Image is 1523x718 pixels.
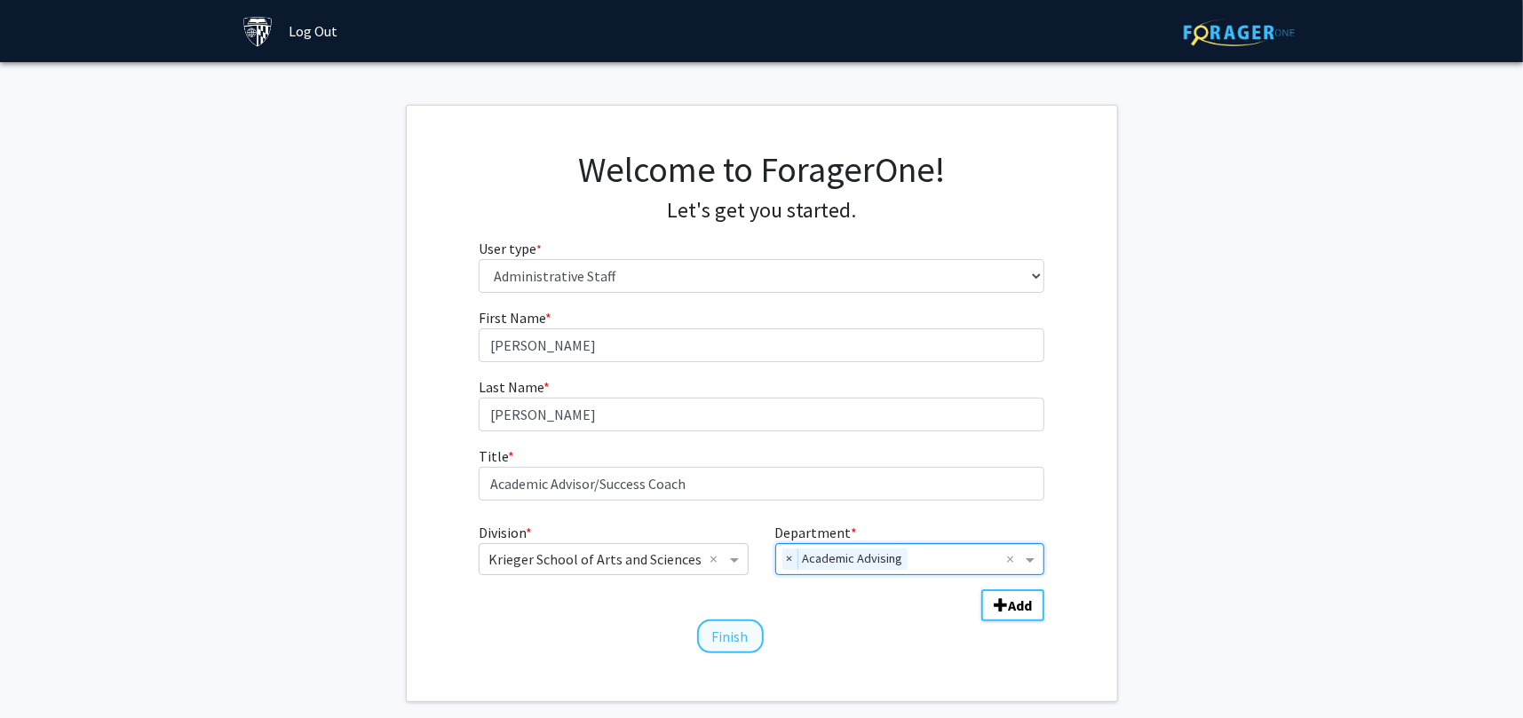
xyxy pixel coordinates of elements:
span: Academic Advising [798,548,908,570]
span: × [782,548,798,570]
div: Division [465,522,761,575]
button: Finish [697,619,764,653]
span: Clear all [710,548,726,570]
iframe: Chat [13,638,75,705]
span: First Name [479,309,545,327]
ng-select: Division [479,543,748,575]
img: Johns Hopkins University Logo [242,16,274,47]
b: Add [1008,596,1032,614]
label: User type [479,238,542,259]
ng-select: Department [775,543,1044,575]
span: Title [479,447,508,465]
span: Clear all [1006,548,1021,570]
span: Last Name [479,378,543,396]
h4: Let's get you started. [479,198,1044,224]
h1: Welcome to ForagerOne! [479,148,1044,191]
div: Department [762,522,1058,575]
img: ForagerOne Logo [1184,19,1295,46]
button: Add Division/Department [981,589,1044,621]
